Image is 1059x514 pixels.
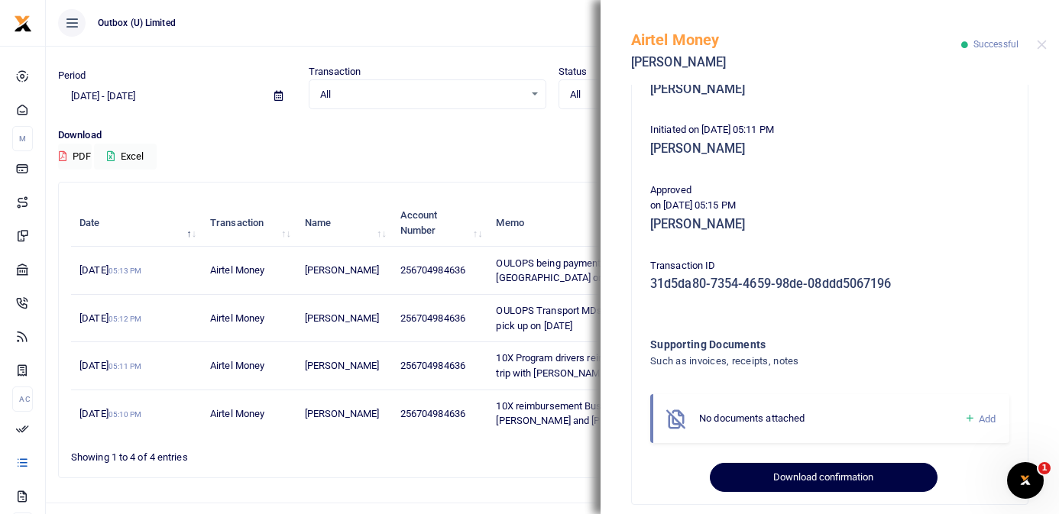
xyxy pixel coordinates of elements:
[305,360,379,371] span: [PERSON_NAME]
[296,199,392,247] th: Name: activate to sort column ascending
[92,16,182,30] span: Outbox (U) Limited
[650,336,947,353] h4: Supporting Documents
[699,412,805,424] span: No documents attached
[12,386,33,412] li: Ac
[79,360,141,371] span: [DATE]
[71,441,466,465] div: Showing 1 to 4 of 4 entries
[202,199,296,247] th: Transaction: activate to sort column ascending
[79,312,141,324] span: [DATE]
[487,199,701,247] th: Memo: activate to sort column ascending
[496,400,666,427] span: 10X reimbursement Busia trip with [PERSON_NAME] and [PERSON_NAME]
[650,217,1009,232] h5: [PERSON_NAME]
[58,144,92,170] button: PDF
[320,87,525,102] span: All
[210,408,264,419] span: Airtel Money
[58,68,86,83] label: Period
[71,199,202,247] th: Date: activate to sort column descending
[305,312,379,324] span: [PERSON_NAME]
[631,55,961,70] h5: [PERSON_NAME]
[210,360,264,371] span: Airtel Money
[496,352,685,379] span: 10X Program drivers reimbursement Hoima trip with [PERSON_NAME]
[79,264,141,276] span: [DATE]
[1007,462,1044,499] iframe: Intercom live chat
[570,87,775,102] span: All
[496,257,672,284] span: OULOPS being payment for Car Wash at [GEOGRAPHIC_DATA] on [DATE]
[400,408,465,419] span: 256704984636
[305,408,379,419] span: [PERSON_NAME]
[650,258,1009,274] p: Transaction ID
[650,122,1009,138] p: Initiated on [DATE] 05:11 PM
[400,264,465,276] span: 256704984636
[979,413,996,425] span: Add
[400,312,465,324] span: 256704984636
[1037,40,1047,50] button: Close
[210,312,264,324] span: Airtel Money
[400,360,465,371] span: 256704984636
[1038,462,1051,474] span: 1
[650,353,947,370] h4: Such as invoices, receipts, notes
[79,408,141,419] span: [DATE]
[964,410,996,428] a: Add
[650,198,1009,214] p: on [DATE] 05:15 PM
[496,305,689,331] span: OULOPS Transport MDs car from office and pick up on [DATE]
[309,64,361,79] label: Transaction
[392,199,488,247] th: Account Number: activate to sort column ascending
[58,128,1047,144] p: Download
[108,362,142,370] small: 05:11 PM
[650,276,1009,292] h5: 31d5da80-7354-4659-98de-08ddd5067196
[973,39,1019,50] span: Successful
[94,144,157,170] button: Excel
[650,141,1009,157] h5: [PERSON_NAME]
[710,463,937,492] button: Download confirmation
[305,264,379,276] span: [PERSON_NAME]
[14,15,32,33] img: logo-small
[559,64,588,79] label: Status
[108,267,142,275] small: 05:13 PM
[14,17,32,28] a: logo-small logo-large logo-large
[108,315,142,323] small: 05:12 PM
[58,83,262,109] input: select period
[650,183,1009,199] p: Approved
[12,126,33,151] li: M
[108,410,142,419] small: 05:10 PM
[631,31,961,49] h5: Airtel Money
[210,264,264,276] span: Airtel Money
